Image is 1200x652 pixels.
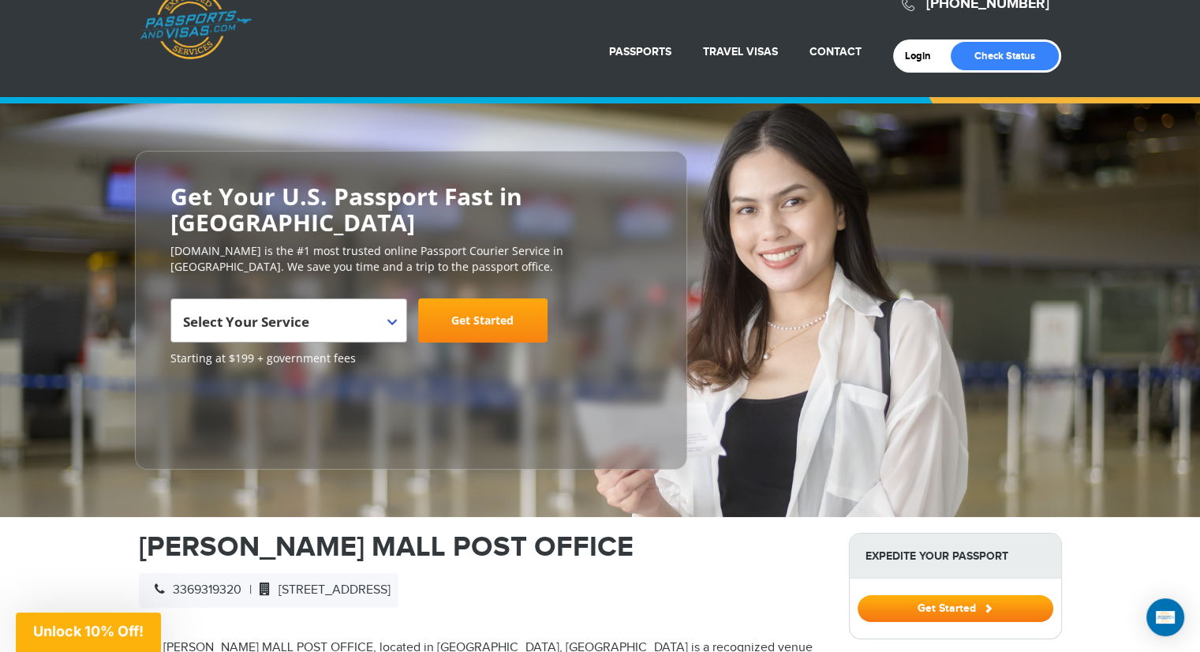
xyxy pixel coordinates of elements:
span: Unlock 10% Off! [33,623,144,639]
a: Check Status [951,42,1059,70]
a: Contact [809,45,862,58]
div: | [139,573,398,608]
div: Open Intercom Messenger [1146,598,1184,636]
a: Get Started [418,298,548,343]
span: Starting at $199 + government fees [170,350,652,366]
h2: Get Your U.S. Passport Fast in [GEOGRAPHIC_DATA] [170,183,652,235]
h1: [PERSON_NAME] MALL POST OFFICE [139,533,825,561]
span: Select Your Service [183,305,391,349]
a: Travel Visas [703,45,778,58]
button: Get Started [858,595,1053,622]
a: Passports [609,45,671,58]
div: Unlock 10% Off! [16,613,161,652]
a: Login [905,50,942,62]
span: Select Your Service [183,313,309,331]
a: Get Started [858,601,1053,614]
span: [STREET_ADDRESS] [252,583,391,598]
strong: Expedite Your Passport [850,534,1061,579]
span: 3369319320 [147,583,241,598]
p: [DOMAIN_NAME] is the #1 most trusted online Passport Courier Service in [GEOGRAPHIC_DATA]. We sav... [170,243,652,275]
iframe: Customer reviews powered by Trustpilot [170,374,289,453]
span: Select Your Service [170,298,407,343]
